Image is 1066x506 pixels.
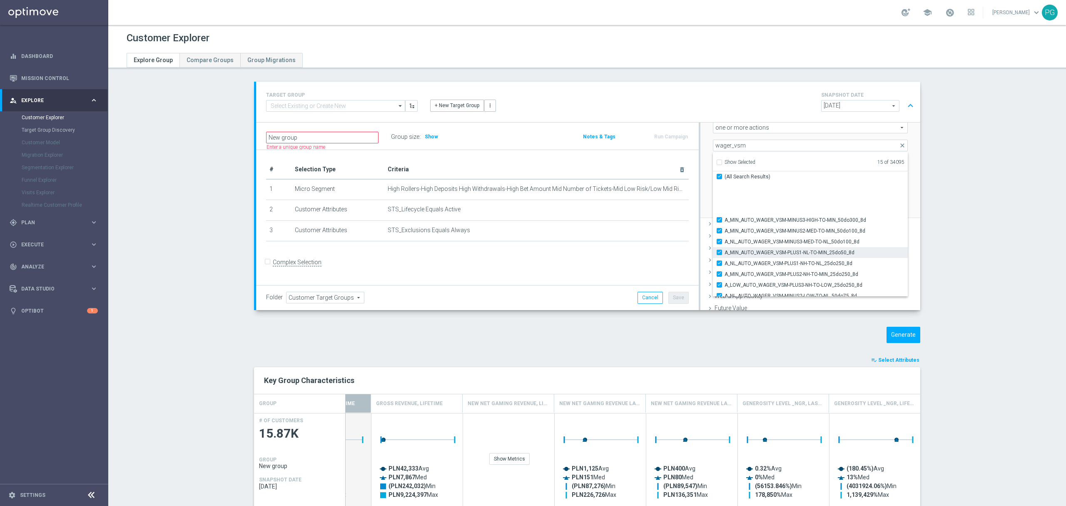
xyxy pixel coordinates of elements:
span: High Rollers-High Deposits High Withdrawals-High Bet Amount Mid Number of Tickets-Mid Low Risk/Lo... [388,185,685,193]
span: New group [259,463,341,469]
h4: SNAPSHOT DATE [259,477,301,483]
text: Min [389,483,436,490]
h4: # OF CUSTOMERS [259,418,303,423]
span: keyboard_arrow_down [1032,8,1041,17]
tspan: PLN151 [572,474,593,481]
div: TARGET GROUP arrow_drop_down + New Target Group more_vert SNAPSHOT DATE arrow_drop_down expand_less [266,90,910,114]
ul: Tabs [127,53,303,68]
h4: GROUP [259,396,276,411]
h4: SNAPSHOT DATE [821,92,917,98]
span: A_LOW_AUTO_WAGER_VSM-PLUS3-NH-TO-LOW_25do250_8d [725,282,908,288]
a: Settings [20,493,45,498]
div: PG [1042,5,1058,20]
div: Mission Control [9,75,98,82]
span: Show [425,134,438,140]
div: Realtime Customer Profile [22,199,107,211]
span: A_MIN_AUTO_WAGER_VSM-PLUS1-NL-TO-MIN_25do50_8d [725,249,908,256]
a: [PERSON_NAME]keyboard_arrow_down [991,6,1042,19]
h4: GROUP [259,457,276,463]
a: Optibot [21,300,87,322]
text: Max [389,491,438,498]
span: A_MIN_AUTO_WAGER_VSM-PLUS2-NH-TO-MIN_25do250_8d [725,271,908,278]
i: keyboard_arrow_right [90,218,98,226]
div: Analyze [10,263,90,271]
div: Target Group Discovery [22,124,107,136]
span: (All Search Results) [725,173,770,180]
label: Complex Selection [273,258,321,266]
text: Min [572,483,615,490]
text: Med [755,474,775,481]
i: delete_forever [679,166,685,173]
h1: Customer Explorer [127,32,209,44]
span: A_NL_AUTO_WAGER_VSM-MINUS2-LOW-TO-NL_50do75_8d [725,293,908,299]
text: Min [755,483,802,490]
span: Analyze [21,264,90,269]
div: Mission Control [10,67,98,89]
i: equalizer [10,53,17,60]
i: settings [8,491,16,499]
text: Min [663,483,707,490]
span: 2025-08-18 [259,483,341,490]
i: lightbulb [10,307,17,315]
tspan: 0.32% [755,465,771,472]
div: Execute [10,241,90,248]
button: track_changes Analyze keyboard_arrow_right [9,263,98,270]
span: 15 of 34095 [755,159,904,167]
button: lightbulb Optibot 1 [9,308,98,314]
tspan: PLN226,726 [572,491,605,498]
tspan: (PLN89,547) [663,483,697,490]
text: Med [847,474,869,481]
text: Min [847,483,897,490]
a: Mission Control [21,67,98,89]
div: Migration Explorer [22,149,107,161]
div: gps_fixed Plan keyboard_arrow_right [9,219,98,226]
td: 2 [266,200,291,221]
span: STS_Lifecycle Equals Active [388,206,461,213]
label: : [419,133,421,140]
button: play_circle_outline Execute keyboard_arrow_right [9,241,98,248]
h4: New Net Gaming Revenue last 30 days [651,396,732,411]
label: Folder [266,294,283,301]
button: person_search Explore keyboard_arrow_right [9,97,98,104]
tspan: (180.45%) [847,465,874,472]
a: Customer Explorer [22,114,87,121]
td: 3 [266,220,291,241]
div: Plan [10,219,90,226]
div: Dashboard [10,45,98,67]
tspan: (4031924.06%) [847,483,887,490]
text: Med [389,474,427,481]
a: Dashboard [21,45,98,67]
span: Future Value [715,305,747,311]
td: Customer Attributes [291,200,384,221]
tspan: PLN136,351 [663,491,697,498]
h4: Generosity Level _NGR, Last Month [742,396,824,411]
h4: Generosity Level _NGR, Lifetime [834,396,915,411]
span: Compare Groups [187,57,234,63]
i: track_changes [10,263,17,271]
i: keyboard_arrow_right [90,240,98,248]
i: play_circle_outline [10,241,17,248]
i: arrow_drop_down [396,100,405,111]
a: Target Group Discovery [22,127,87,133]
i: playlist_add_check [871,357,877,363]
button: equalizer Dashboard [9,53,98,60]
tspan: 0% [755,474,763,481]
span: 15.87K [259,426,341,442]
text: Avg [847,465,884,472]
tspan: 13% [847,474,858,481]
div: Show Metrics [489,453,530,465]
td: Customer Attributes [291,220,384,241]
span: Show Selected [725,159,755,165]
tspan: PLN42,333 [389,465,418,472]
div: Data Studio [10,285,90,293]
span: school [923,8,932,17]
th: Selection Type [291,160,384,179]
i: keyboard_arrow_right [90,96,98,104]
span: Plan [21,220,90,225]
tspan: 1,139,429% [847,491,878,498]
span: Group Migrations [247,57,296,63]
button: more_vert [484,100,496,111]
